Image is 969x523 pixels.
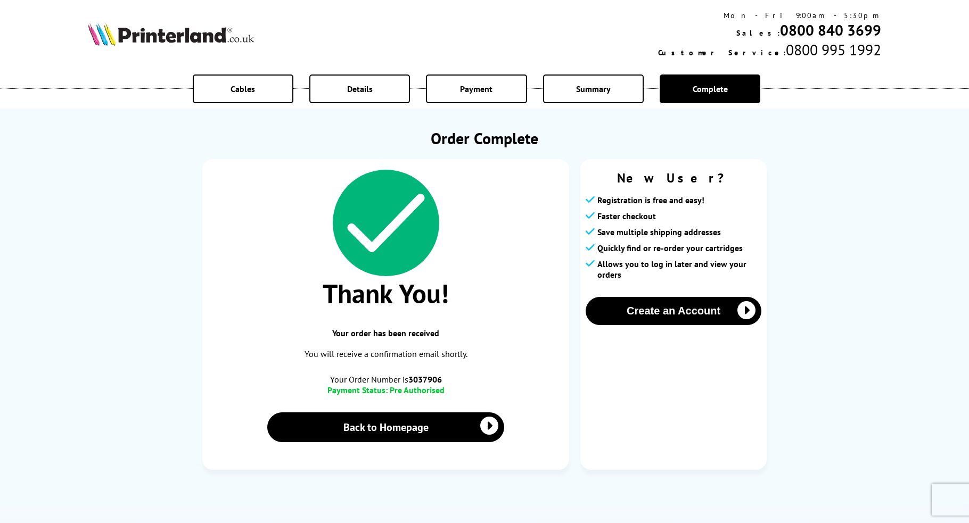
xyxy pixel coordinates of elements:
span: Your order has been received [213,328,559,338]
button: Create an Account [586,297,761,325]
span: Faster checkout [597,211,656,221]
span: Details [347,84,373,94]
p: You will receive a confirmation email shortly. [213,347,559,361]
span: Cables [231,84,255,94]
span: Save multiple shipping addresses [597,227,721,237]
span: Payment Status: [327,385,388,395]
span: Allows you to log in later and view your orders [597,259,761,280]
a: 0800 840 3699 [780,20,881,40]
img: Printerland Logo [88,22,254,46]
h1: Order Complete [202,128,767,148]
span: Quickly find or re-order your cartridges [597,243,743,253]
span: Payment [460,84,492,94]
span: New User? [586,170,761,186]
span: 0800 995 1992 [786,40,881,60]
span: Summary [576,84,611,94]
span: Complete [693,84,728,94]
span: Sales: [736,28,780,38]
span: Registration is free and easy! [597,195,704,205]
a: Back to Homepage [267,412,504,442]
span: Pre Authorised [390,385,445,395]
span: Thank You! [213,276,559,311]
div: Mon - Fri 9:00am - 5:30pm [658,11,881,20]
b: 3037906 [408,374,442,385]
span: Customer Service: [658,48,786,57]
span: Your Order Number is [213,374,559,385]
